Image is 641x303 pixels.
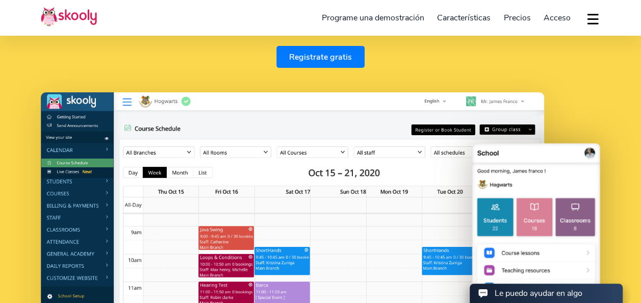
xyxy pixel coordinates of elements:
[585,7,600,31] button: dropdown menu
[276,46,365,68] a: Registrate gratis
[544,12,571,23] span: Acceso
[537,10,577,26] a: Acceso
[41,7,97,27] img: Skooly
[504,12,531,23] span: Precios
[315,10,431,26] a: Programe una demostración
[497,10,537,26] a: Precios
[430,10,497,26] a: Características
